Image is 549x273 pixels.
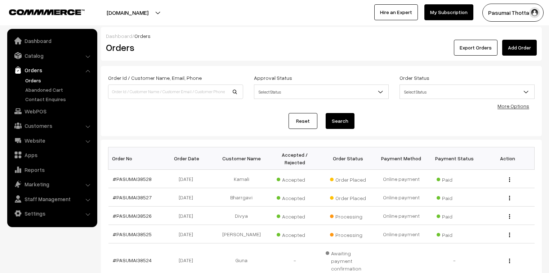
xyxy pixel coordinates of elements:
td: Online payment [375,225,428,243]
th: Action [481,147,535,170]
a: COMMMERCE [9,7,72,16]
a: #PASUMAI38527 [113,194,152,200]
span: Awaiting payment confirmation [326,248,370,272]
h2: Orders [106,42,242,53]
a: #PASUMAI38528 [113,176,152,182]
a: Add Order [502,40,537,56]
span: Accepted [277,229,313,239]
span: Paid [437,192,473,202]
a: #PASUMAI38524 [113,257,152,263]
img: COMMMERCE [9,9,85,15]
span: Accepted [277,192,313,202]
a: Orders [23,77,95,84]
a: Dashboard [9,34,95,47]
span: Paid [437,229,473,239]
a: Settings [9,207,95,220]
input: Order Id / Customer Name / Customer Email / Customer Phone [108,84,243,99]
span: Orders [134,33,151,39]
td: Online payment [375,207,428,225]
a: #PASUMAI38525 [113,231,152,237]
a: Hire an Expert [374,4,418,20]
td: [DATE] [161,225,215,243]
a: Staff Management [9,192,95,205]
a: Reset [289,113,317,129]
label: Approval Status [254,74,292,82]
a: Abandoned Cart [23,86,95,94]
td: Bharrgavi [215,188,268,207]
img: Menu [509,259,510,263]
a: Website [9,134,95,147]
button: Pasumai Thotta… [482,4,544,22]
td: [DATE] [161,188,215,207]
th: Payment Method [375,147,428,170]
td: Kamali [215,170,268,188]
span: Paid [437,211,473,220]
a: Orders [9,64,95,77]
label: Order Status [400,74,429,82]
span: Select Status [400,86,534,98]
span: Processing [330,211,366,220]
span: Paid [437,174,473,183]
td: Online payment [375,170,428,188]
th: Payment Status [428,147,481,170]
th: Accepted / Rejected [268,147,321,170]
th: Order Date [161,147,215,170]
a: WebPOS [9,105,95,118]
a: #PASUMAI38526 [113,213,152,219]
img: Menu [509,177,510,182]
a: Dashboard [106,33,132,39]
span: Select Status [400,84,535,99]
td: Online payment [375,188,428,207]
img: Menu [509,233,510,237]
button: Search [326,113,354,129]
a: Contact Enquires [23,95,95,103]
label: Order Id / Customer Name, Email, Phone [108,74,202,82]
button: Export Orders [454,40,497,56]
td: [DATE] [161,170,215,188]
a: Apps [9,148,95,161]
span: Select Status [254,84,389,99]
span: Order Placed [330,174,366,183]
td: [DATE] [161,207,215,225]
a: Marketing [9,178,95,191]
th: Customer Name [215,147,268,170]
a: More Options [497,103,529,109]
a: Customers [9,119,95,132]
span: Accepted [277,211,313,220]
th: Order Status [321,147,375,170]
img: Menu [509,214,510,219]
th: Order No [108,147,162,170]
div: / [106,32,537,40]
span: Order Placed [330,192,366,202]
a: Reports [9,163,95,176]
img: user [529,7,540,18]
span: Processing [330,229,366,239]
td: Divya [215,207,268,225]
a: My Subscription [424,4,473,20]
span: Accepted [277,174,313,183]
td: [PERSON_NAME] [215,225,268,243]
a: Catalog [9,49,95,62]
button: [DOMAIN_NAME] [81,4,174,22]
img: Menu [509,196,510,200]
span: Select Status [254,86,389,98]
